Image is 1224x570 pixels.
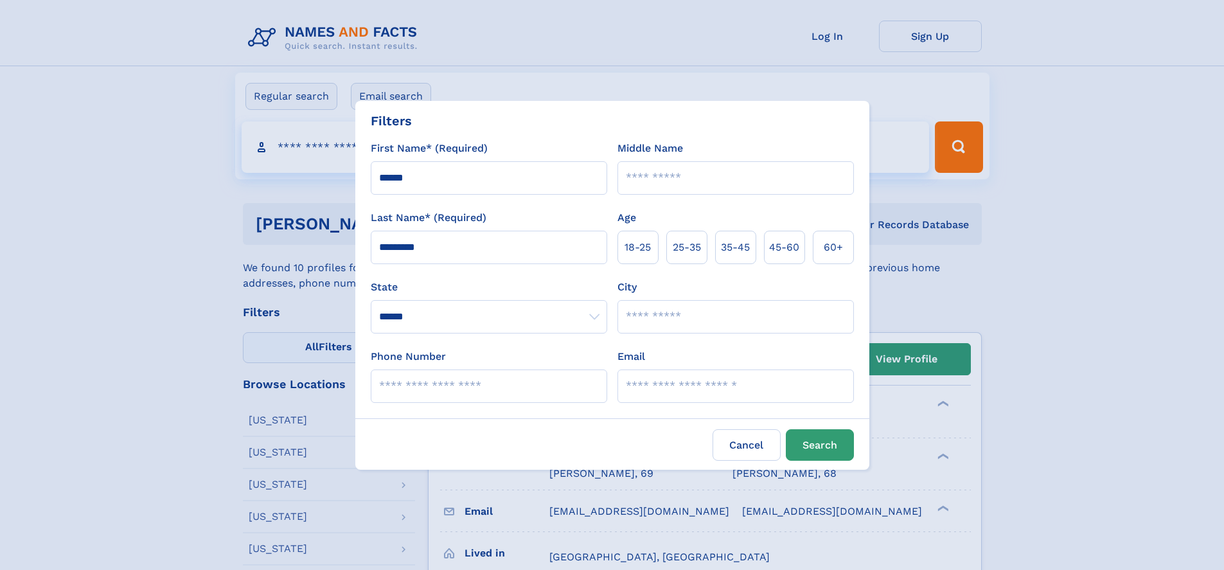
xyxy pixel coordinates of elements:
label: State [371,280,607,295]
span: 60+ [824,240,843,255]
label: Middle Name [617,141,683,156]
span: 45‑60 [769,240,799,255]
span: 18‑25 [625,240,651,255]
label: Last Name* (Required) [371,210,486,226]
span: 35‑45 [721,240,750,255]
span: 25‑35 [673,240,701,255]
label: City [617,280,637,295]
button: Search [786,429,854,461]
label: Cancel [713,429,781,461]
label: Phone Number [371,349,446,364]
label: First Name* (Required) [371,141,488,156]
div: Filters [371,111,412,130]
label: Age [617,210,636,226]
label: Email [617,349,645,364]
